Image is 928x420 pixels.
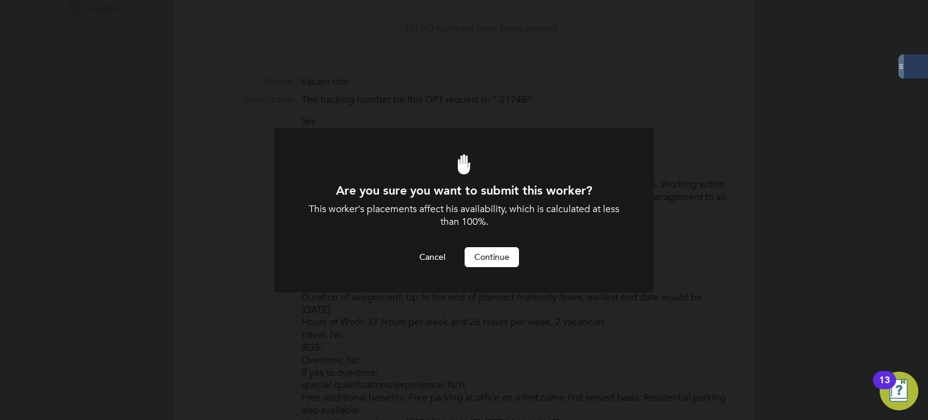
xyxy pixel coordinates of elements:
[879,380,890,396] div: 13
[465,247,519,267] button: Continue
[410,247,455,267] button: Cancel
[307,183,621,198] h1: Are you sure you want to submit this worker?
[880,372,918,410] button: Open Resource Center, 13 new notifications
[307,203,621,228] div: This worker's placements affect his availability, which is calculated at less than 100%.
